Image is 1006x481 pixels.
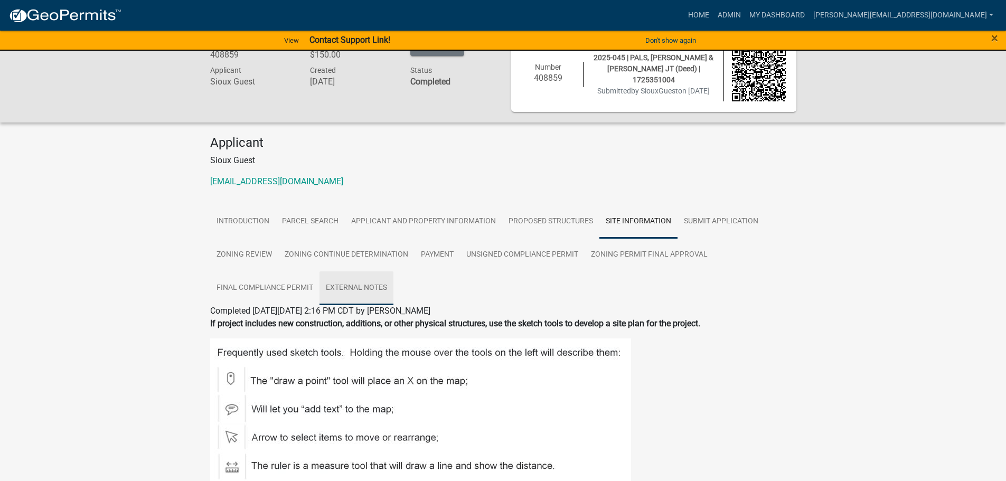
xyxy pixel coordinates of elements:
[594,53,713,84] span: 2025-045 | PALS, [PERSON_NAME] & [PERSON_NAME] JT (Deed) | 1725351004
[522,73,576,83] h6: 408859
[502,205,599,239] a: Proposed Structures
[678,205,765,239] a: Submit Application
[410,77,450,87] strong: Completed
[713,5,745,25] a: Admin
[310,77,394,87] h6: [DATE]
[597,87,710,95] span: Submitted on [DATE]
[631,87,678,95] span: by SiouxGuest
[210,306,430,316] span: Completed [DATE][DATE] 2:16 PM CDT by [PERSON_NAME]
[991,32,998,44] button: Close
[410,66,432,74] span: Status
[210,154,796,167] p: Sioux Guest
[345,205,502,239] a: Applicant and Property Information
[535,63,561,71] span: Number
[415,238,460,272] a: Payment
[210,318,700,328] strong: If project includes new construction, additions, or other physical structures, use the sketch too...
[276,205,345,239] a: Parcel search
[809,5,998,25] a: [PERSON_NAME][EMAIL_ADDRESS][DOMAIN_NAME]
[310,50,394,60] h6: $150.00
[991,31,998,45] span: ×
[585,238,714,272] a: Zoning Permit Final Approval
[210,66,241,74] span: Applicant
[641,32,700,49] button: Don't show again
[460,238,585,272] a: Unsigned Compliance Permit
[278,238,415,272] a: Zoning Continue Determination
[210,135,796,150] h4: Applicant
[210,77,295,87] h6: Sioux Guest
[732,48,786,101] img: QR code
[684,5,713,25] a: Home
[309,35,390,45] strong: Contact Support Link!
[210,176,343,186] a: [EMAIL_ADDRESS][DOMAIN_NAME]
[745,5,809,25] a: My Dashboard
[210,205,276,239] a: Introduction
[599,205,678,239] a: Site Information
[310,66,336,74] span: Created
[210,271,319,305] a: Final Compliance Permit
[319,271,393,305] a: External Notes
[210,50,295,60] h6: 408859
[210,238,278,272] a: Zoning Review
[280,32,303,49] a: View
